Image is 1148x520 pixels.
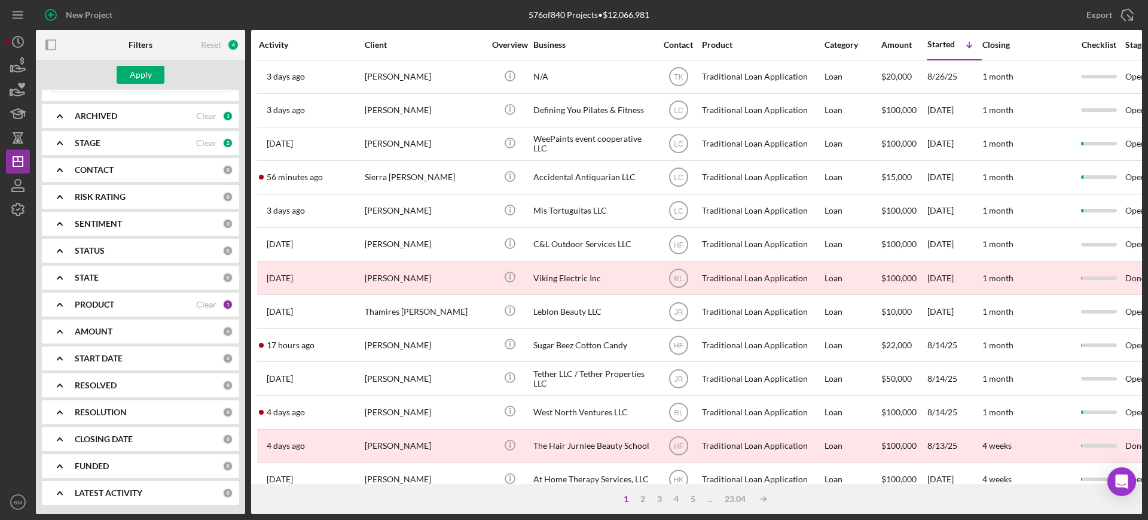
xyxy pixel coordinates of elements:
div: $20,000 [881,61,926,93]
div: 0 [222,461,233,472]
div: 4 [668,494,685,504]
div: $100,000 [881,464,926,495]
div: Loan [825,296,880,327]
div: 576 of 840 Projects • $12,066,981 [529,10,649,20]
button: New Project [36,3,124,27]
div: Client [365,40,484,50]
div: Closing [982,40,1072,50]
div: [PERSON_NAME] [365,95,484,126]
div: Activity [259,40,364,50]
div: Traditional Loan Application [702,195,822,227]
div: Viking Electric Inc [533,262,653,294]
b: RESOLVED [75,381,117,390]
div: Reset [201,40,221,50]
div: 0 [222,353,233,364]
time: 1 month [982,407,1013,417]
b: CLOSING DATE [75,434,133,444]
div: Apply [130,66,152,84]
text: TK [674,73,683,81]
div: Clear [196,300,216,309]
div: [DATE] [927,262,981,294]
div: [PERSON_NAME] [365,61,484,93]
div: Sierra [PERSON_NAME] [365,162,484,193]
time: 2025-08-26 15:30 [267,206,305,215]
div: 0 [222,380,233,391]
div: Traditional Loan Application [702,329,822,361]
div: [DATE] [927,195,981,227]
time: 1 month [982,373,1013,384]
div: Traditional Loan Application [702,262,822,294]
div: Started [927,39,955,49]
div: 8/14/25 [927,329,981,361]
div: $100,000 [881,128,926,160]
div: Traditional Loan Application [702,464,822,495]
text: JR [674,308,683,316]
div: $100,000 [881,229,926,260]
div: Loan [825,195,880,227]
div: 0 [222,165,233,175]
div: 23.04 [719,494,752,504]
div: Defining You Pilates & Fitness [533,95,653,126]
div: 0 [222,434,233,445]
div: C&L Outdoor Services LLC [533,229,653,260]
div: WeePaints event cooperative LLC [533,128,653,160]
div: Traditional Loan Application [702,162,822,193]
time: 2025-08-28 22:12 [267,340,315,350]
text: LC [674,207,683,215]
time: 2025-08-18 19:26 [267,273,293,283]
text: HF [674,442,683,451]
div: Overview [487,40,532,50]
div: [PERSON_NAME] [365,128,484,160]
button: Export [1074,3,1142,27]
text: RL [674,409,683,417]
div: Loan [825,229,880,260]
div: Loan [825,430,880,462]
div: Accidental Antiquarian LLC [533,162,653,193]
div: Traditional Loan Application [702,430,822,462]
div: Traditional Loan Application [702,61,822,93]
div: Traditional Loan Application [702,229,822,260]
div: $100,000 [881,195,926,227]
div: $15,000 [881,162,926,193]
time: 1 month [982,239,1013,249]
time: 2025-08-22 22:10 [267,139,293,148]
time: 2025-08-15 21:09 [267,307,293,317]
div: Contact [656,40,701,50]
div: [PERSON_NAME] [365,195,484,227]
div: 4 [227,39,239,51]
div: [PERSON_NAME] [365,262,484,294]
div: $100,000 [881,430,926,462]
time: 1 month [982,105,1013,115]
div: 0 [222,407,233,418]
time: 2025-08-29 14:07 [267,172,323,182]
div: Mis Tortuguitas LLC [533,195,653,227]
time: 1 month [982,172,1013,182]
time: 2025-08-14 21:06 [267,374,293,384]
div: Tether LLC / Tether Properties LLC [533,363,653,394]
div: Traditional Loan Application [702,363,822,394]
text: HK [673,476,683,484]
b: CONTACT [75,165,114,175]
div: Clear [196,138,216,148]
div: Sugar Beez Cotton Candy [533,329,653,361]
b: FUNDED [75,461,109,471]
div: Loan [825,162,880,193]
b: AMOUNT [75,327,112,336]
time: 2025-08-13 18:20 [267,475,293,484]
div: [PERSON_NAME] [365,430,484,462]
div: [DATE] [927,128,981,160]
div: Thamires [PERSON_NAME] [365,296,484,327]
b: Filters [129,40,152,50]
div: Category [825,40,880,50]
b: LATEST ACTIVITY [75,488,142,498]
div: 8/14/25 [927,363,981,394]
div: [DATE] [927,95,981,126]
div: 3 [651,494,668,504]
b: STATUS [75,246,105,256]
button: Apply [117,66,164,84]
b: RESOLUTION [75,408,127,417]
b: ARCHIVED [75,111,117,121]
time: 1 month [982,71,1013,81]
div: 2 [222,138,233,148]
div: 0 [222,245,233,256]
